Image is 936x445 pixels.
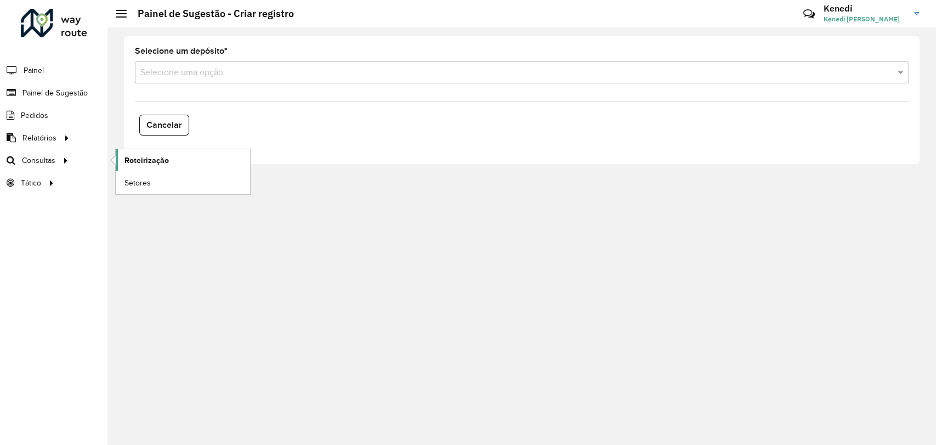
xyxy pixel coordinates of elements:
span: Roteirização [124,155,169,166]
span: Painel [24,65,44,76]
button: Cancelar [139,115,189,136]
label: Selecione um depósito [135,44,228,58]
a: Contato Rápido [797,2,821,26]
a: Setores [116,172,250,194]
span: Kenedi [PERSON_NAME] [824,14,906,24]
span: Painel de Sugestão [22,87,88,99]
h2: Painel de Sugestão - Criar registro [127,8,294,20]
span: Setores [124,177,151,189]
h3: Kenedi [824,3,906,14]
span: Pedidos [21,110,48,121]
span: Relatórios [22,132,56,144]
span: Tático [21,177,41,189]
a: Roteirização [116,149,250,171]
span: Cancelar [146,120,182,129]
span: Consultas [22,155,55,166]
